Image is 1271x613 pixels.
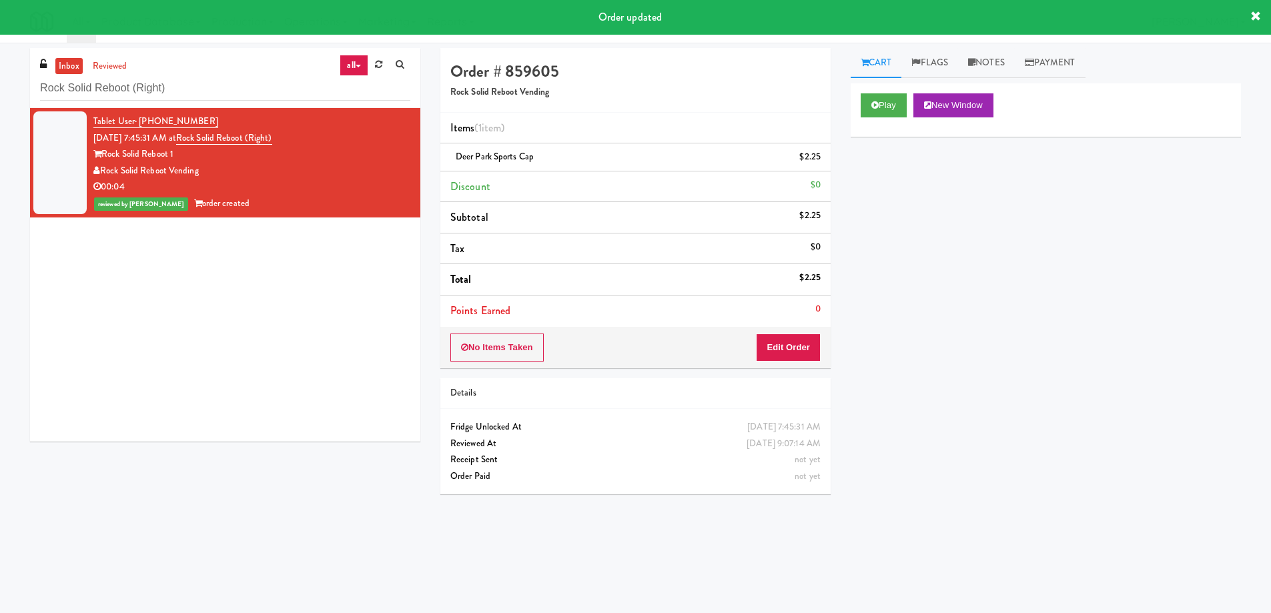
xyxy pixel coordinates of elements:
[756,334,821,362] button: Edit Order
[450,271,472,287] span: Total
[747,436,821,452] div: [DATE] 9:07:14 AM
[93,146,410,163] div: Rock Solid Reboot 1
[815,301,821,318] div: 0
[93,131,176,144] span: [DATE] 7:45:31 AM at
[450,452,821,468] div: Receipt Sent
[811,239,821,255] div: $0
[40,76,410,101] input: Search vision orders
[456,150,534,163] span: Deer Park Sports Cap
[94,197,188,211] span: reviewed by [PERSON_NAME]
[482,120,501,135] ng-pluralize: item
[55,58,83,75] a: inbox
[450,63,821,80] h4: Order # 859605
[901,48,958,78] a: Flags
[450,241,464,256] span: Tax
[450,468,821,485] div: Order Paid
[799,149,821,165] div: $2.25
[747,419,821,436] div: [DATE] 7:45:31 AM
[93,179,410,195] div: 00:04
[135,115,218,127] span: · [PHONE_NUMBER]
[811,177,821,193] div: $0
[795,470,821,482] span: not yet
[450,209,488,225] span: Subtotal
[450,419,821,436] div: Fridge Unlocked At
[89,58,131,75] a: reviewed
[340,55,368,76] a: all
[30,108,420,217] li: Tablet User· [PHONE_NUMBER][DATE] 7:45:31 AM atRock Solid Reboot (Right)Rock Solid Reboot 1Rock S...
[450,334,544,362] button: No Items Taken
[958,48,1015,78] a: Notes
[799,207,821,224] div: $2.25
[913,93,993,117] button: New Window
[861,93,907,117] button: Play
[795,453,821,466] span: not yet
[450,179,490,194] span: Discount
[450,87,821,97] h5: Rock Solid Reboot Vending
[851,48,902,78] a: Cart
[93,115,218,128] a: Tablet User· [PHONE_NUMBER]
[1015,48,1086,78] a: Payment
[474,120,504,135] span: (1 )
[176,131,272,145] a: Rock Solid Reboot (Right)
[598,9,662,25] span: Order updated
[194,197,250,209] span: order created
[799,269,821,286] div: $2.25
[450,385,821,402] div: Details
[450,120,504,135] span: Items
[450,436,821,452] div: Reviewed At
[450,303,510,318] span: Points Earned
[93,163,410,179] div: Rock Solid Reboot Vending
